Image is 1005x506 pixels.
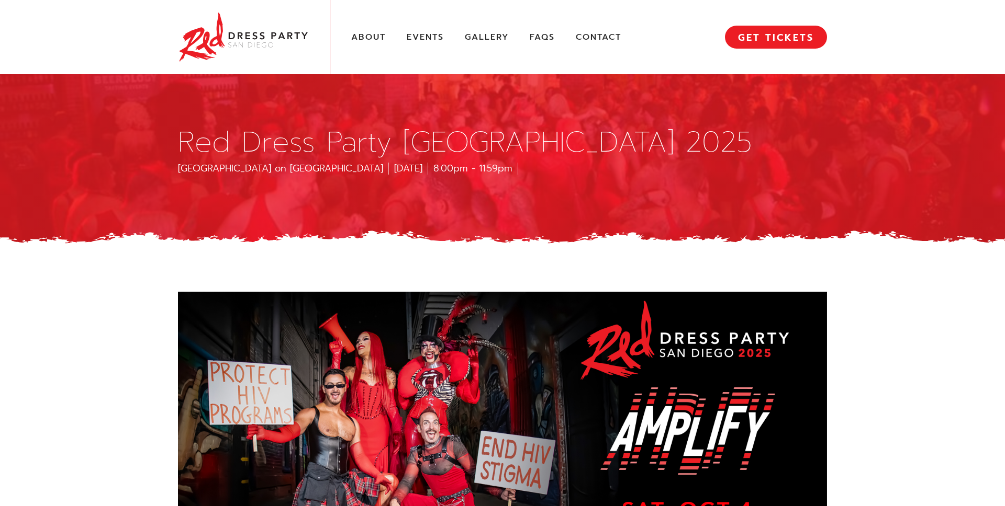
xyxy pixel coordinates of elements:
a: About [351,32,386,43]
a: Events [407,32,444,43]
a: Contact [576,32,621,43]
div: [GEOGRAPHIC_DATA] on [GEOGRAPHIC_DATA] [178,163,389,175]
div: [DATE] [394,163,428,175]
a: FAQs [530,32,555,43]
div: 8:00pm - 11:59pm [433,163,518,175]
img: Red Dress Party San Diego [178,10,309,64]
a: Gallery [465,32,509,43]
a: GET TICKETS [725,26,827,49]
h1: Red Dress Party [GEOGRAPHIC_DATA] 2025 [178,128,752,156]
